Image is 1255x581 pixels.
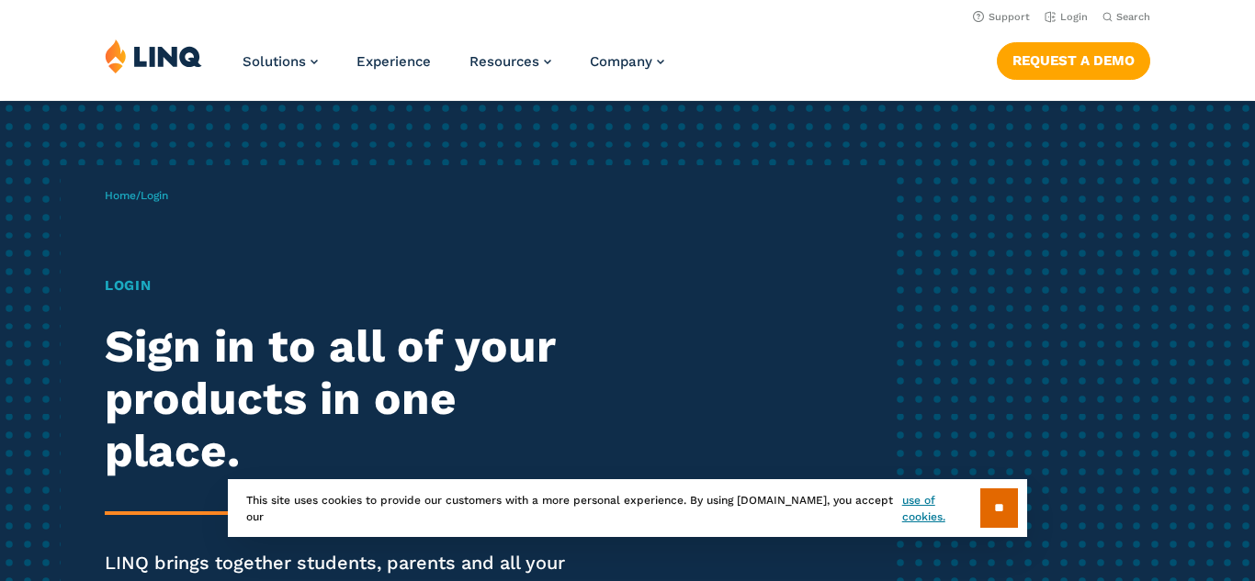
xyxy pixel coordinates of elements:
[590,53,652,70] span: Company
[1045,11,1088,23] a: Login
[469,53,551,70] a: Resources
[997,42,1150,79] a: Request a Demo
[105,275,588,296] h1: Login
[243,39,664,99] nav: Primary Navigation
[902,492,980,525] a: use of cookies.
[228,479,1027,537] div: This site uses cookies to provide our customers with a more personal experience. By using [DOMAIN...
[105,39,202,73] img: LINQ | K‑12 Software
[105,320,588,476] h2: Sign in to all of your products in one place.
[997,39,1150,79] nav: Button Navigation
[973,11,1030,23] a: Support
[590,53,664,70] a: Company
[105,189,168,202] span: /
[141,189,168,202] span: Login
[1102,10,1150,24] button: Open Search Bar
[356,53,431,70] a: Experience
[1116,11,1150,23] span: Search
[243,53,306,70] span: Solutions
[105,189,136,202] a: Home
[469,53,539,70] span: Resources
[243,53,318,70] a: Solutions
